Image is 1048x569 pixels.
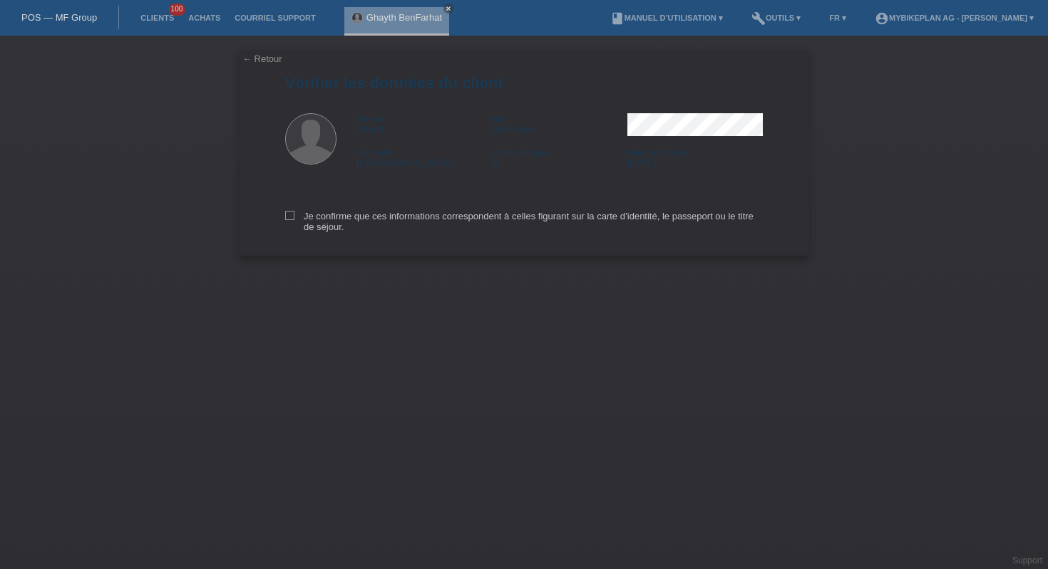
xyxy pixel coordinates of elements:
a: account_circleMybikeplan AG - [PERSON_NAME] ▾ [868,14,1041,22]
div: [DATE] [627,147,763,168]
a: close [443,4,453,14]
a: Support [1012,555,1042,565]
a: POS — MF Group [21,12,97,23]
a: Achats [181,14,227,22]
span: Permis de séjour [492,148,551,157]
span: 100 [169,4,186,16]
span: Date d'immigration [627,148,692,157]
a: Clients [133,14,181,22]
a: buildOutils ▾ [744,14,808,22]
h1: Vérifier les données du client [285,74,763,92]
label: Je confirme que ces informations correspondent à celles figurant sur la carte d’identité, le pass... [285,211,763,232]
span: Nom [492,115,508,123]
a: ← Retour [242,53,282,64]
i: book [610,11,625,26]
span: Prénom [356,115,384,123]
i: build [751,11,766,26]
a: FR ▾ [822,14,853,22]
a: bookManuel d’utilisation ▾ [603,14,730,22]
span: Nationalité [356,148,394,157]
i: account_circle [875,11,889,26]
div: [GEOGRAPHIC_DATA] [356,147,492,168]
a: Ghayth BenFarhat [366,12,442,23]
a: Courriel Support [227,14,322,22]
div: B [492,147,627,168]
div: BenFarhat [492,113,627,135]
div: Ghayth [356,113,492,135]
i: close [445,5,452,12]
